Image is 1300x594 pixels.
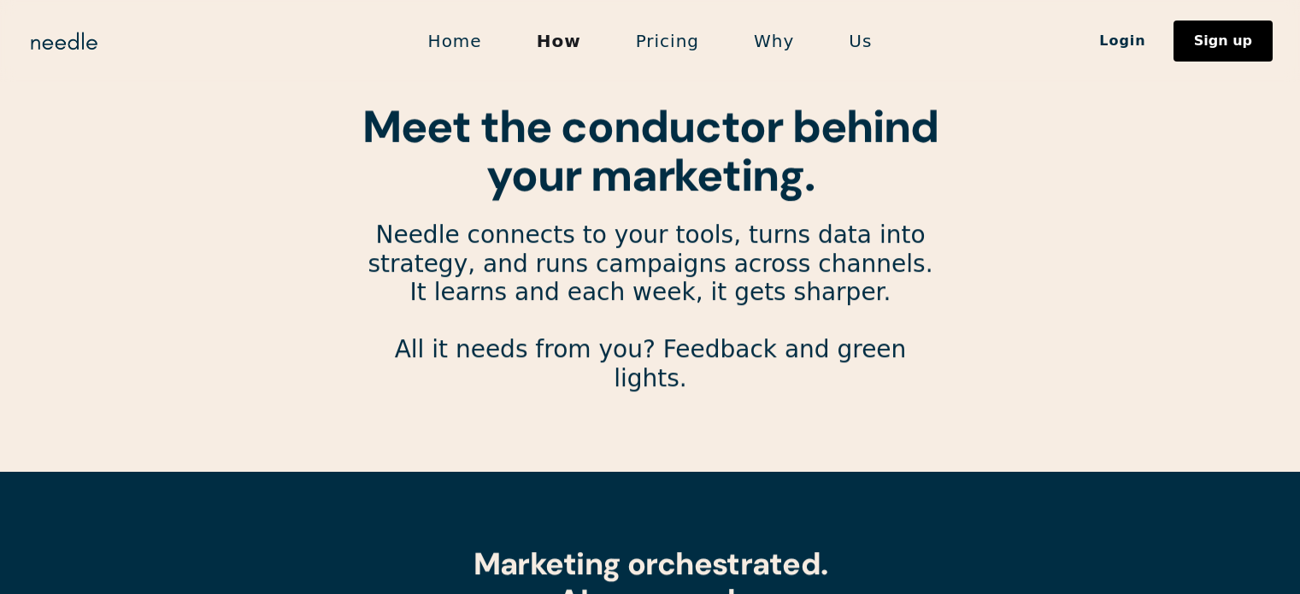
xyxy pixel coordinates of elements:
p: Needle connects to your tools, turns data into strategy, and runs campaigns across channels. It l... [360,221,941,422]
a: Why [726,23,821,59]
a: Us [821,23,899,59]
div: Sign up [1194,34,1252,48]
a: Sign up [1174,21,1273,62]
a: Pricing [609,23,726,59]
a: Login [1072,26,1174,56]
a: Home [401,23,509,59]
a: How [509,23,609,59]
strong: Meet the conductor behind your marketing. [362,97,938,204]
